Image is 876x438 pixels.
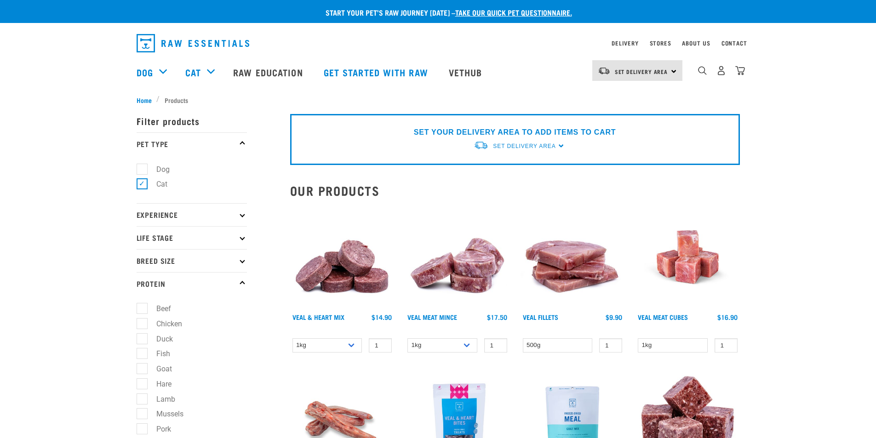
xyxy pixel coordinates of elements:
h2: Our Products [290,183,740,198]
p: Protein [137,272,247,295]
span: Home [137,95,152,105]
a: Dog [137,65,153,79]
p: SET YOUR DELIVERY AREA TO ADD ITEMS TO CART [414,127,616,138]
img: home-icon-1@2x.png [698,66,707,75]
a: Veal Fillets [523,315,558,319]
label: Fish [142,348,174,359]
img: Stack Of Raw Veal Fillets [521,205,625,309]
p: Filter products [137,109,247,132]
input: 1 [715,338,738,353]
label: Dog [142,164,173,175]
label: Hare [142,378,175,390]
a: Cat [185,65,201,79]
label: Goat [142,363,176,375]
a: Veal Meat Mince [407,315,457,319]
label: Mussels [142,408,187,420]
input: 1 [369,338,392,353]
a: Delivery [612,41,638,45]
a: Contact [721,41,747,45]
input: 1 [484,338,507,353]
a: Raw Education [224,54,314,91]
label: Lamb [142,393,179,405]
img: 1152 Veal Heart Medallions 01 [290,205,395,309]
a: take our quick pet questionnaire. [455,10,572,14]
a: Veal Meat Cubes [638,315,688,319]
span: Set Delivery Area [615,70,668,73]
p: Pet Type [137,132,247,155]
label: Cat [142,178,171,190]
a: About Us [682,41,710,45]
a: Veal & Heart Mix [292,315,344,319]
div: $14.90 [372,313,392,321]
p: Breed Size [137,249,247,272]
img: van-moving.png [598,67,610,75]
nav: dropdown navigation [129,30,747,56]
img: van-moving.png [474,141,488,150]
img: Veal Meat Cubes8454 [636,205,740,309]
label: Pork [142,423,175,435]
label: Chicken [142,318,186,330]
nav: breadcrumbs [137,95,740,105]
label: Duck [142,333,177,345]
p: Life Stage [137,226,247,249]
p: Experience [137,203,247,226]
a: Get started with Raw [315,54,440,91]
a: Home [137,95,157,105]
span: Set Delivery Area [493,143,555,149]
input: 1 [599,338,622,353]
a: Vethub [440,54,494,91]
div: $17.50 [487,313,507,321]
img: Raw Essentials Logo [137,34,249,52]
img: 1160 Veal Meat Mince Medallions 01 [405,205,510,309]
img: home-icon@2x.png [735,66,745,75]
div: $16.90 [717,313,738,321]
label: Beef [142,303,175,314]
a: Stores [650,41,671,45]
div: $9.90 [606,313,622,321]
img: user.png [716,66,726,75]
